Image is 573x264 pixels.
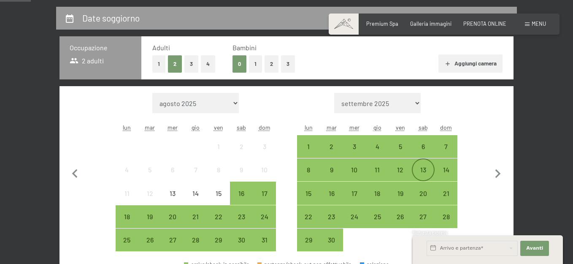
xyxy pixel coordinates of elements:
[435,135,457,158] div: Sun Sep 07 2025
[208,166,229,188] div: 8
[435,143,457,164] div: 7
[254,213,275,234] div: 24
[116,229,138,251] div: arrivo/check-in possibile
[184,205,207,228] div: arrivo/check-in possibile
[532,20,546,27] span: Menu
[116,229,138,251] div: Mon Aug 25 2025
[253,135,276,158] div: Sun Aug 03 2025
[321,143,342,164] div: 2
[184,229,207,251] div: Thu Aug 28 2025
[168,124,178,131] abbr: mercoledì
[230,182,253,204] div: arrivo/check-in possibile
[344,213,365,234] div: 24
[349,124,359,131] abbr: mercoledì
[343,182,366,204] div: Wed Sep 17 2025
[116,205,138,228] div: arrivo/check-in possibile
[435,205,457,228] div: Sun Sep 28 2025
[249,55,262,73] button: 1
[207,182,230,204] div: Fri Aug 15 2025
[185,213,206,234] div: 21
[116,158,138,181] div: Mon Aug 04 2025
[413,166,434,188] div: 13
[184,182,207,204] div: Thu Aug 14 2025
[207,205,230,228] div: arrivo/check-in possibile
[138,205,161,228] div: Tue Aug 19 2025
[207,182,230,204] div: arrivo/check-in non effettuabile
[413,143,434,164] div: 6
[230,205,253,228] div: arrivo/check-in possibile
[297,205,320,228] div: Mon Sep 22 2025
[389,182,411,204] div: Fri Sep 19 2025
[231,213,252,234] div: 23
[366,135,389,158] div: arrivo/check-in possibile
[412,182,435,204] div: Sat Sep 20 2025
[435,158,457,181] div: Sun Sep 14 2025
[254,166,275,188] div: 10
[389,135,411,158] div: Fri Sep 05 2025
[138,182,161,204] div: Tue Aug 12 2025
[389,205,411,228] div: arrivo/check-in possibile
[192,124,200,131] abbr: giovedì
[162,166,183,188] div: 6
[413,230,447,235] span: Richiesta express
[161,182,184,204] div: Wed Aug 13 2025
[184,55,198,73] button: 3
[116,237,138,258] div: 25
[253,158,276,181] div: Sun Aug 10 2025
[185,166,206,188] div: 7
[184,182,207,204] div: arrivo/check-in non effettuabile
[320,182,343,204] div: Tue Sep 16 2025
[207,158,230,181] div: Fri Aug 08 2025
[320,205,343,228] div: arrivo/check-in possibile
[343,158,366,181] div: Wed Sep 10 2025
[344,190,365,211] div: 17
[145,124,155,131] abbr: martedì
[389,158,411,181] div: Fri Sep 12 2025
[70,56,104,65] span: 2 adulti
[366,182,389,204] div: Thu Sep 18 2025
[489,93,507,252] button: Mese successivo
[230,135,253,158] div: arrivo/check-in non effettuabile
[320,229,343,251] div: arrivo/check-in possibile
[139,237,160,258] div: 26
[253,158,276,181] div: arrivo/check-in non effettuabile
[321,213,342,234] div: 23
[435,213,457,234] div: 28
[116,182,138,204] div: arrivo/check-in non effettuabile
[389,182,411,204] div: arrivo/check-in possibile
[116,182,138,204] div: Mon Aug 11 2025
[412,158,435,181] div: arrivo/check-in possibile
[344,143,365,164] div: 3
[207,158,230,181] div: arrivo/check-in non effettuabile
[254,237,275,258] div: 31
[298,190,319,211] div: 15
[281,55,295,73] button: 3
[389,158,411,181] div: arrivo/check-in possibile
[410,20,451,27] a: Galleria immagini
[435,158,457,181] div: arrivo/check-in possibile
[366,20,398,27] span: Premium Spa
[230,182,253,204] div: Sat Aug 16 2025
[297,182,320,204] div: arrivo/check-in possibile
[366,158,389,181] div: Thu Sep 11 2025
[366,158,389,181] div: arrivo/check-in possibile
[237,124,246,131] abbr: sabato
[161,205,184,228] div: arrivo/check-in possibile
[389,166,411,188] div: 12
[320,182,343,204] div: arrivo/check-in possibile
[207,135,230,158] div: arrivo/check-in non effettuabile
[343,182,366,204] div: arrivo/check-in possibile
[297,135,320,158] div: Mon Sep 01 2025
[184,229,207,251] div: arrivo/check-in possibile
[231,190,252,211] div: 16
[201,55,215,73] button: 4
[208,190,229,211] div: 15
[435,205,457,228] div: arrivo/check-in possibile
[184,205,207,228] div: Thu Aug 21 2025
[253,135,276,158] div: arrivo/check-in non effettuabile
[367,213,388,234] div: 25
[327,124,337,131] abbr: martedì
[463,20,506,27] span: PRENOTA ONLINE
[320,135,343,158] div: Tue Sep 02 2025
[208,213,229,234] div: 22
